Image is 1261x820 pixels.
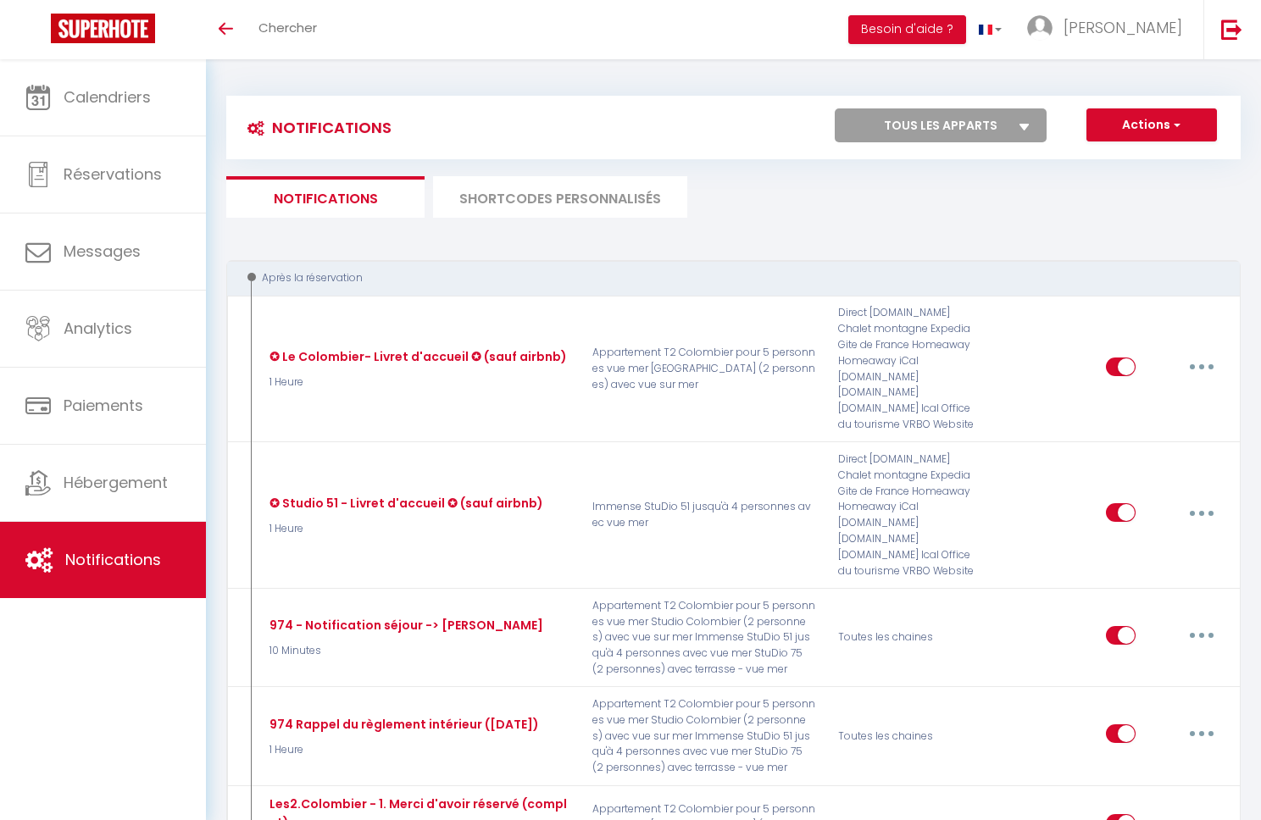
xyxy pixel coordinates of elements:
[1027,15,1053,41] img: ...
[64,163,162,185] span: Réservations
[265,494,543,512] div: ✪ Studio 51 - Livret d'accueil ✪ (sauf airbnb)
[64,86,151,108] span: Calendriers
[242,270,1206,286] div: Après la réservation
[65,549,161,570] span: Notifications
[581,305,827,433] p: Appartement T2 Colombier pour 5 personnes vue mer [GEOGRAPHIC_DATA] (2 personnes) avec vue sur mer
[1086,108,1217,142] button: Actions
[265,715,539,734] div: 974 Rappel du règlement intérieur ([DATE])
[581,452,827,579] p: Immense StuDio 51 jusqu'à 4 personnes avec vue mer
[265,347,567,366] div: ✪ Le Colombier- Livret d'accueil ✪ (sauf airbnb)
[64,318,132,339] span: Analytics
[265,742,539,758] p: 1 Heure
[64,395,143,416] span: Paiements
[827,452,991,579] div: Direct [DOMAIN_NAME] Chalet montagne Expedia Gite de France Homeaway Homeaway iCal [DOMAIN_NAME] ...
[581,598,827,678] p: Appartement T2 Colombier pour 5 personnes vue mer Studio Colombier (2 personnes) avec vue sur mer...
[581,696,827,776] p: Appartement T2 Colombier pour 5 personnes vue mer Studio Colombier (2 personnes) avec vue sur mer...
[226,176,425,218] li: Notifications
[258,19,317,36] span: Chercher
[51,14,155,43] img: Super Booking
[848,15,966,44] button: Besoin d'aide ?
[64,241,141,262] span: Messages
[64,472,168,493] span: Hébergement
[265,643,543,659] p: 10 Minutes
[827,696,991,776] div: Toutes les chaines
[1064,17,1182,38] span: [PERSON_NAME]
[239,108,392,147] h3: Notifications
[265,616,543,634] div: 974 - Notification séjour -> [PERSON_NAME]
[433,176,687,218] li: SHORTCODES PERSONNALISÉS
[265,521,543,537] p: 1 Heure
[827,305,991,433] div: Direct [DOMAIN_NAME] Chalet montagne Expedia Gite de France Homeaway Homeaway iCal [DOMAIN_NAME] ...
[265,374,567,391] p: 1 Heure
[827,598,991,678] div: Toutes les chaines
[1221,19,1242,40] img: logout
